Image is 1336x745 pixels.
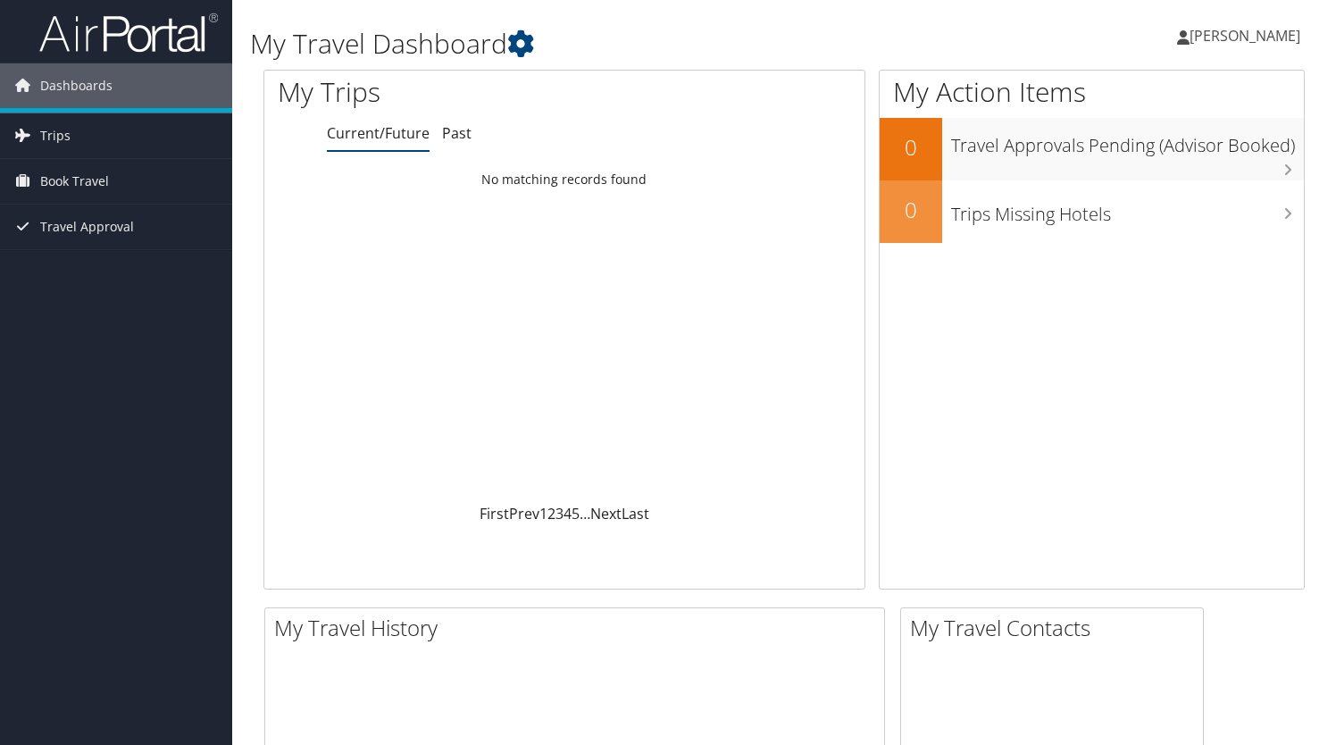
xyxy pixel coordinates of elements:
a: Last [622,504,649,523]
a: Next [590,504,622,523]
a: 0Travel Approvals Pending (Advisor Booked) [880,118,1304,180]
a: First [480,504,509,523]
a: 4 [564,504,572,523]
a: Past [442,123,472,143]
a: Prev [509,504,539,523]
h1: My Travel Dashboard [250,25,962,63]
span: … [580,504,590,523]
td: No matching records found [264,163,864,196]
a: Current/Future [327,123,430,143]
h2: 0 [880,132,942,163]
a: 0Trips Missing Hotels [880,180,1304,243]
a: [PERSON_NAME] [1177,9,1318,63]
h2: 0 [880,195,942,225]
span: [PERSON_NAME] [1190,26,1300,46]
span: Dashboards [40,63,113,108]
img: airportal-logo.png [39,12,218,54]
h1: My Action Items [880,73,1304,111]
span: Travel Approval [40,205,134,249]
h3: Trips Missing Hotels [951,193,1304,227]
a: 3 [555,504,564,523]
span: Trips [40,113,71,158]
h2: My Travel Contacts [910,613,1203,643]
a: 2 [547,504,555,523]
h1: My Trips [278,73,601,111]
span: Book Travel [40,159,109,204]
a: 1 [539,504,547,523]
a: 5 [572,504,580,523]
h3: Travel Approvals Pending (Advisor Booked) [951,124,1304,158]
h2: My Travel History [274,613,884,643]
